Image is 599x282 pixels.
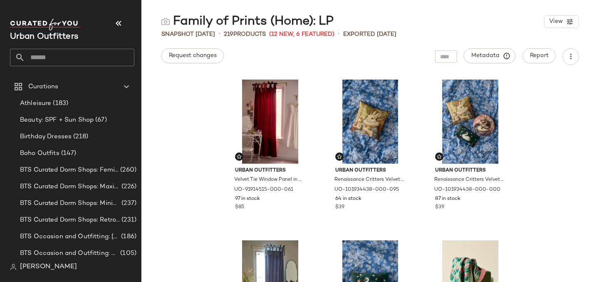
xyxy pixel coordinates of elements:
[335,195,361,203] span: 64 in stock
[237,154,242,159] img: svg%3e
[235,204,244,211] span: $85
[437,154,442,159] img: svg%3e
[161,17,170,26] img: svg%3e
[544,15,579,28] button: View
[20,262,77,272] span: [PERSON_NAME]
[10,19,81,30] img: cfy_white_logo.C9jOOHJF.svg
[120,199,136,208] span: (237)
[428,80,512,164] img: 101934438_000_b
[337,154,342,159] img: svg%3e
[228,80,312,164] img: 91914515_061_b
[334,186,399,194] span: UO-101934438-000-095
[20,199,120,208] span: BTS Curated Dorm Shops: Minimalist
[234,176,304,184] span: Velvet Tie Window Panel in Burnt Russet at Urban Outfitters
[224,30,266,39] div: Products
[435,204,444,211] span: $39
[343,30,396,39] p: Exported [DATE]
[235,195,260,203] span: 97 in stock
[28,82,58,92] span: Curations
[51,99,68,108] span: (183)
[435,195,460,203] span: 87 in stock
[471,52,509,60] span: Metadata
[335,204,344,211] span: $39
[20,115,94,125] span: Beauty: SPF + Sun Shop
[20,182,120,192] span: BTS Curated Dorm Shops: Maximalist
[522,48,556,63] button: Report
[20,215,120,225] span: BTS Curated Dorm Shops: Retro+ Boho
[434,186,500,194] span: UO-101934438-000-000
[334,176,405,184] span: Renaissance Critters Velvet Throw Pillow in Square Bunny at Urban Outfitters
[224,31,233,37] span: 219
[161,13,334,30] div: Family of Prints (Home): LP
[338,29,340,39] span: •
[20,249,119,258] span: BTS Occasion and Outfitting: Homecoming Dresses
[168,52,217,59] span: Request changes
[464,48,516,63] button: Metadata
[234,186,293,194] span: UO-91914515-000-061
[119,232,136,242] span: (186)
[59,149,77,158] span: (147)
[530,52,549,59] span: Report
[329,80,412,164] img: 101934438_095_b
[72,132,88,142] span: (218)
[20,149,59,158] span: Boho Outfits
[434,176,505,184] span: Renaissance Critters Velvet Throw Pillow in Round Cat at Urban Outfitters
[120,182,136,192] span: (226)
[120,215,136,225] span: (231)
[20,165,119,175] span: BTS Curated Dorm Shops: Feminine
[335,167,406,175] span: Urban Outfitters
[119,165,136,175] span: (260)
[20,99,51,108] span: Athleisure
[20,132,72,142] span: Birthday Dresses
[218,29,220,39] span: •
[94,115,107,125] span: (67)
[269,30,334,39] span: (12 New, 6 Featured)
[119,249,136,258] span: (105)
[549,18,563,25] span: View
[10,32,78,41] span: Current Company Name
[161,48,224,63] button: Request changes
[435,167,505,175] span: Urban Outfitters
[20,232,119,242] span: BTS Occasion and Outfitting: [PERSON_NAME] to Party
[10,264,17,270] img: svg%3e
[235,167,305,175] span: Urban Outfitters
[161,30,215,39] span: Snapshot [DATE]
